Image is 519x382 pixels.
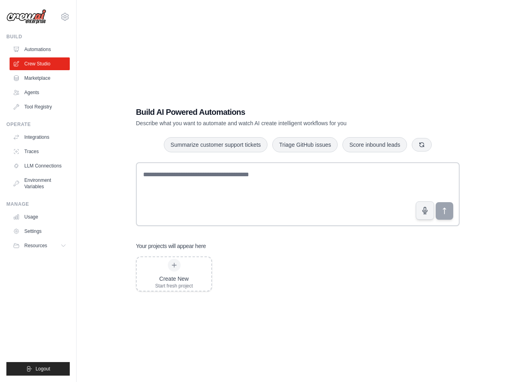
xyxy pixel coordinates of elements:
a: Tool Registry [10,100,70,113]
h3: Your projects will appear here [136,242,206,250]
button: Get new suggestions [412,138,432,152]
a: Integrations [10,131,70,144]
div: Create New [155,275,193,283]
div: Manage [6,201,70,207]
div: Start fresh project [155,283,193,289]
span: Logout [35,366,50,372]
a: Automations [10,43,70,56]
a: Crew Studio [10,57,70,70]
a: Traces [10,145,70,158]
div: Build [6,33,70,40]
p: Describe what you want to automate and watch AI create intelligent workflows for you [136,119,404,127]
a: LLM Connections [10,159,70,172]
a: Environment Variables [10,174,70,193]
button: Click to speak your automation idea [416,201,434,220]
span: Resources [24,242,47,249]
div: Operate [6,121,70,128]
a: Agents [10,86,70,99]
button: Resources [10,239,70,252]
h1: Build AI Powered Automations [136,106,404,118]
button: Score inbound leads [342,137,407,152]
a: Marketplace [10,72,70,85]
button: Triage GitHub issues [272,137,338,152]
a: Usage [10,211,70,223]
a: Settings [10,225,70,238]
button: Summarize customer support tickets [164,137,267,152]
img: Logo [6,9,46,24]
button: Logout [6,362,70,376]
